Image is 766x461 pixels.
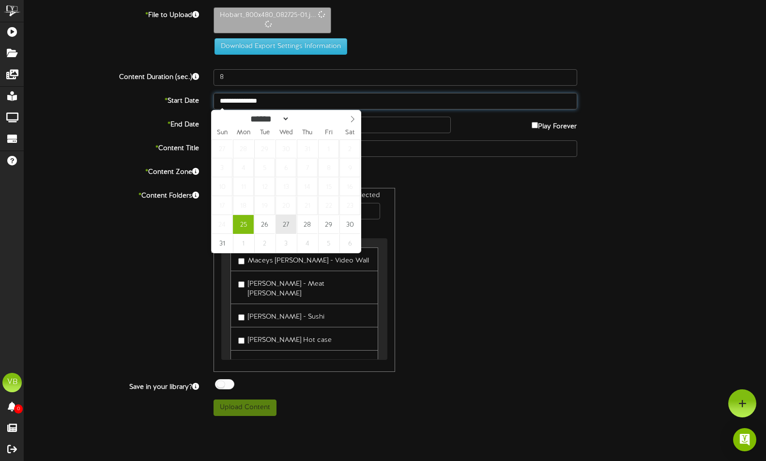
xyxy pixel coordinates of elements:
button: Upload Content [214,400,276,416]
span: August 7, 2025 [297,158,318,177]
span: July 29, 2025 [254,139,275,158]
div: VB [2,373,22,392]
span: August 30, 2025 [339,215,360,234]
span: August 29, 2025 [318,215,339,234]
span: August 25, 2025 [233,215,254,234]
span: August 16, 2025 [339,177,360,196]
label: Content Duration (sec.) [17,69,206,82]
span: August 1, 2025 [318,139,339,158]
span: Sat [339,130,361,136]
span: September 5, 2025 [318,234,339,253]
span: July 27, 2025 [212,139,232,158]
input: Title of this Content [214,140,577,157]
span: August 3, 2025 [212,158,232,177]
span: August 9, 2025 [339,158,360,177]
label: Content Folders [17,188,206,201]
span: September 1, 2025 [233,234,254,253]
span: July 31, 2025 [297,139,318,158]
span: August 20, 2025 [276,196,296,215]
input: Year [290,114,324,124]
label: [GEOGRAPHIC_DATA] - Hot Case 8.2021 [238,355,371,378]
input: Maceys [PERSON_NAME] - Video Wall [238,258,245,264]
span: September 2, 2025 [254,234,275,253]
span: August 28, 2025 [297,215,318,234]
span: September 3, 2025 [276,234,296,253]
span: August 4, 2025 [233,158,254,177]
span: August 26, 2025 [254,215,275,234]
span: August 18, 2025 [233,196,254,215]
label: Play Forever [532,117,577,132]
span: August 15, 2025 [318,177,339,196]
span: August 21, 2025 [297,196,318,215]
button: Download Export Settings Information [214,38,347,55]
label: Content Zone [17,164,206,177]
span: Sun [212,130,233,136]
span: Tue [254,130,276,136]
input: [PERSON_NAME] - Meat [PERSON_NAME] [238,281,245,288]
span: August 8, 2025 [318,158,339,177]
div: Open Intercom Messenger [733,428,756,451]
span: September 6, 2025 [339,234,360,253]
input: Play Forever [532,122,538,128]
label: [PERSON_NAME] - Sushi [238,309,324,322]
span: August 24, 2025 [212,215,232,234]
span: August 31, 2025 [212,234,232,253]
span: August 23, 2025 [339,196,360,215]
label: Maceys [PERSON_NAME] - Video Wall [238,253,369,266]
span: August 17, 2025 [212,196,232,215]
input: [PERSON_NAME] Hot case [238,338,245,344]
span: August 19, 2025 [254,196,275,215]
span: July 30, 2025 [276,139,296,158]
span: Mon [233,130,254,136]
span: August 5, 2025 [254,158,275,177]
label: [PERSON_NAME] - Meat [PERSON_NAME] [238,276,371,299]
a: Download Export Settings Information [210,43,347,50]
span: Fri [318,130,339,136]
span: 0 [14,404,23,414]
span: September 4, 2025 [297,234,318,253]
span: August 6, 2025 [276,158,296,177]
span: August 22, 2025 [318,196,339,215]
label: [PERSON_NAME] Hot case [238,332,332,345]
span: August 14, 2025 [297,177,318,196]
span: August 2, 2025 [339,139,360,158]
span: Wed [276,130,297,136]
span: August 11, 2025 [233,177,254,196]
label: End Date [17,117,206,130]
label: File to Upload [17,7,206,20]
span: Thu [297,130,318,136]
label: Save in your library? [17,379,206,392]
span: August 27, 2025 [276,215,296,234]
label: Start Date [17,93,206,106]
span: August 13, 2025 [276,177,296,196]
input: [PERSON_NAME] - Sushi [238,314,245,321]
label: Content Title [17,140,206,154]
span: August 10, 2025 [212,177,232,196]
span: July 28, 2025 [233,139,254,158]
span: August 12, 2025 [254,177,275,196]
